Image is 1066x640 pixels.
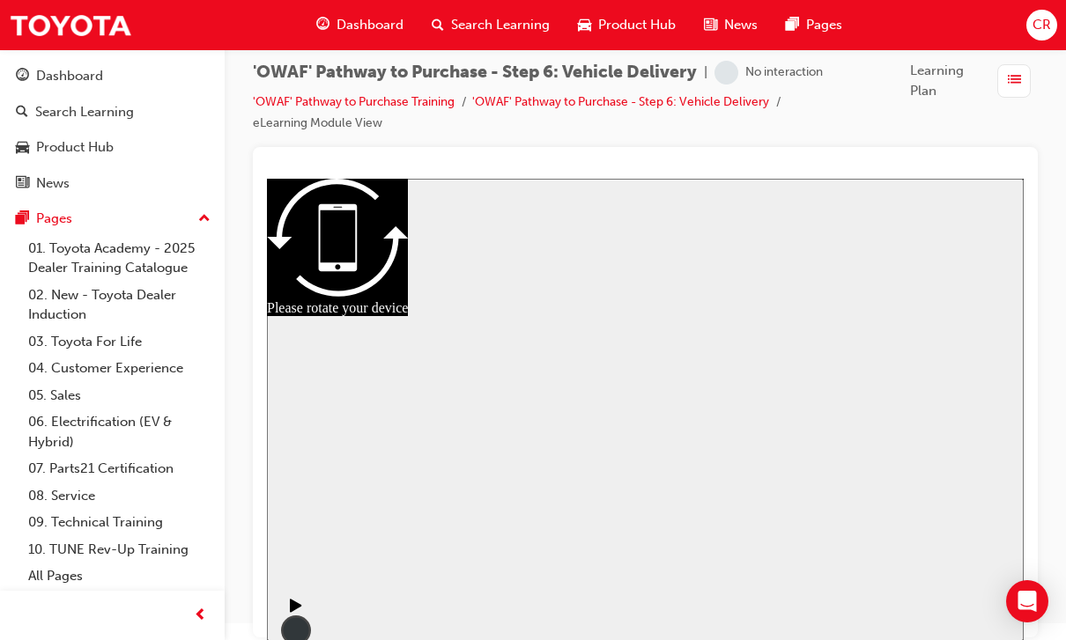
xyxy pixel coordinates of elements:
[745,64,823,81] div: No interaction
[910,61,990,100] span: Learning Plan
[316,14,329,36] span: guage-icon
[690,7,772,43] a: news-iconNews
[7,202,218,235] button: Pages
[7,131,218,164] a: Product Hub
[7,96,218,129] a: Search Learning
[704,14,717,36] span: news-icon
[432,14,444,36] span: search-icon
[36,137,114,158] div: Product Hub
[704,63,707,83] span: |
[472,94,769,109] a: 'OWAF' Pathway to Purchase - Step 6: Vehicle Delivery
[16,211,29,227] span: pages-icon
[7,60,218,92] a: Dashboard
[21,536,218,563] a: 10. TUNE Rev-Up Training
[198,208,211,231] span: up-icon
[302,7,418,43] a: guage-iconDashboard
[21,482,218,510] a: 08. Service
[1033,15,1051,35] span: CR
[253,114,382,134] li: eLearning Module View
[9,419,39,449] button: Play (Ctrl+Alt+P)/Pause (Ctrl+Alt+P)
[451,15,550,35] span: Search Learning
[16,176,29,192] span: news-icon
[714,61,738,85] span: learningRecordVerb_NONE-icon
[21,235,218,282] a: 01. Toyota Academy - 2025 Dealer Training Catalogue
[36,173,70,194] div: News
[21,455,218,482] a: 07. Parts21 Certification
[21,328,218,356] a: 03. Toyota For Life
[786,14,799,36] span: pages-icon
[21,509,218,536] a: 09. Technical Training
[21,355,218,382] a: 04. Customer Experience
[1008,70,1021,92] span: list-icon
[253,63,697,83] span: 'OWAF' Pathway to Purchase - Step 6: Vehicle Delivery
[194,605,207,627] span: prev-icon
[910,61,1038,100] button: Learning Plan
[9,5,132,45] img: Trak
[7,167,218,200] a: News
[772,7,856,43] a: pages-iconPages
[806,15,842,35] span: Pages
[578,14,591,36] span: car-icon
[1006,580,1048,622] div: Open Intercom Messenger
[16,105,28,121] span: search-icon
[16,140,29,156] span: car-icon
[7,56,218,202] button: DashboardSearch LearningProduct HubNews
[35,102,134,122] div: Search Learning
[418,7,564,43] a: search-iconSearch Learning
[16,69,29,85] span: guage-icon
[724,15,758,35] span: News
[21,563,218,590] a: All Pages
[36,66,103,86] div: Dashboard
[1026,10,1057,40] button: CR
[21,282,218,328] a: 02. New - Toyota Dealer Induction
[564,7,690,43] a: car-iconProduct Hub
[21,382,218,409] a: 05. Sales
[598,15,676,35] span: Product Hub
[36,209,72,229] div: Pages
[21,408,218,455] a: 06. Electrification (EV & Hybrid)
[9,405,39,462] div: playback controls
[253,94,455,109] a: 'OWAF' Pathway to Purchase Training
[337,15,403,35] span: Dashboard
